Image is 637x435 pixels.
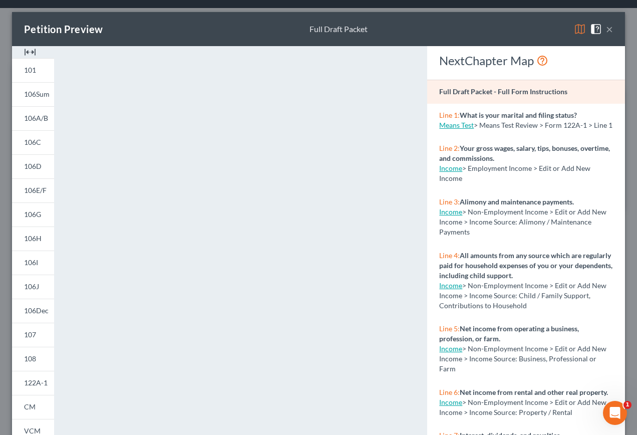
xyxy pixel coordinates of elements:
[12,395,54,419] a: CM
[439,344,606,373] span: > Non-Employment Income > Edit or Add New Income > Income Source: Business, Professional or Farm
[24,258,38,267] span: 106I
[439,251,460,260] span: Line 4:
[439,398,606,416] span: > Non-Employment Income > Edit or Add New Income > Income Source: Property / Rental
[12,202,54,227] a: 106G
[12,323,54,347] a: 107
[24,378,48,387] span: 122A-1
[12,82,54,106] a: 106Sum
[12,227,54,251] a: 106H
[12,154,54,178] a: 106D
[12,299,54,323] a: 106Dec
[439,111,460,119] span: Line 1:
[439,388,460,396] span: Line 6:
[24,426,41,435] span: VCM
[12,106,54,130] a: 106A/B
[24,66,36,74] span: 101
[24,162,42,170] span: 106D
[24,186,47,194] span: 106E/F
[603,401,627,425] iframe: Intercom live chat
[439,164,462,172] a: Income
[439,144,460,152] span: Line 2:
[12,347,54,371] a: 108
[24,402,36,411] span: CM
[439,144,610,162] strong: Your gross wages, salary, tips, bonuses, overtime, and commissions.
[12,58,54,82] a: 101
[24,234,42,243] span: 106H
[24,354,36,363] span: 108
[439,197,460,206] span: Line 3:
[439,251,612,280] strong: All amounts from any source which are regularly paid for household expenses of you or your depend...
[606,23,613,35] button: ×
[439,87,567,96] strong: Full Draft Packet - Full Form Instructions
[24,306,49,315] span: 106Dec
[24,90,50,98] span: 106Sum
[439,53,613,69] div: NextChapter Map
[439,281,606,310] span: > Non-Employment Income > Edit or Add New Income > Income Source: Child / Family Support, Contrib...
[439,207,462,216] a: Income
[439,207,606,236] span: > Non-Employment Income > Edit or Add New Income > Income Source: Alimony / Maintenance Payments
[460,197,574,206] strong: Alimony and maintenance payments.
[439,164,590,182] span: > Employment Income > Edit or Add New Income
[439,344,462,353] a: Income
[623,401,631,409] span: 1
[12,178,54,202] a: 106E/F
[460,388,608,396] strong: Net income from rental and other real property.
[590,23,602,35] img: help-close-5ba153eb36485ed6c1ea00a893f15db1cb9b99d6cae46e1a8edb6c62d00a1a76.svg
[439,121,474,129] a: Means Test
[439,324,579,343] strong: Net income from operating a business, profession, or farm.
[12,275,54,299] a: 106J
[12,130,54,154] a: 106C
[309,24,368,35] div: Full Draft Packet
[24,22,103,36] div: Petition Preview
[24,138,41,146] span: 106C
[24,210,41,219] span: 106G
[460,111,577,119] strong: What is your marital and filing status?
[12,251,54,275] a: 106I
[574,23,586,35] img: map-eea8200ae884c6f1103ae1953ef3d486a96c86aabb227e865a55264e3737af1f.svg
[12,371,54,395] a: 122A-1
[439,398,462,406] a: Income
[24,114,48,122] span: 106A/B
[439,281,462,290] a: Income
[474,121,612,129] span: > Means Test Review > Form 122A-1 > Line 1
[24,46,36,58] img: expand-e0f6d898513216a626fdd78e52531dac95497ffd26381d4c15ee2fc46db09dca.svg
[24,330,36,339] span: 107
[439,324,460,333] span: Line 5:
[24,282,39,291] span: 106J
